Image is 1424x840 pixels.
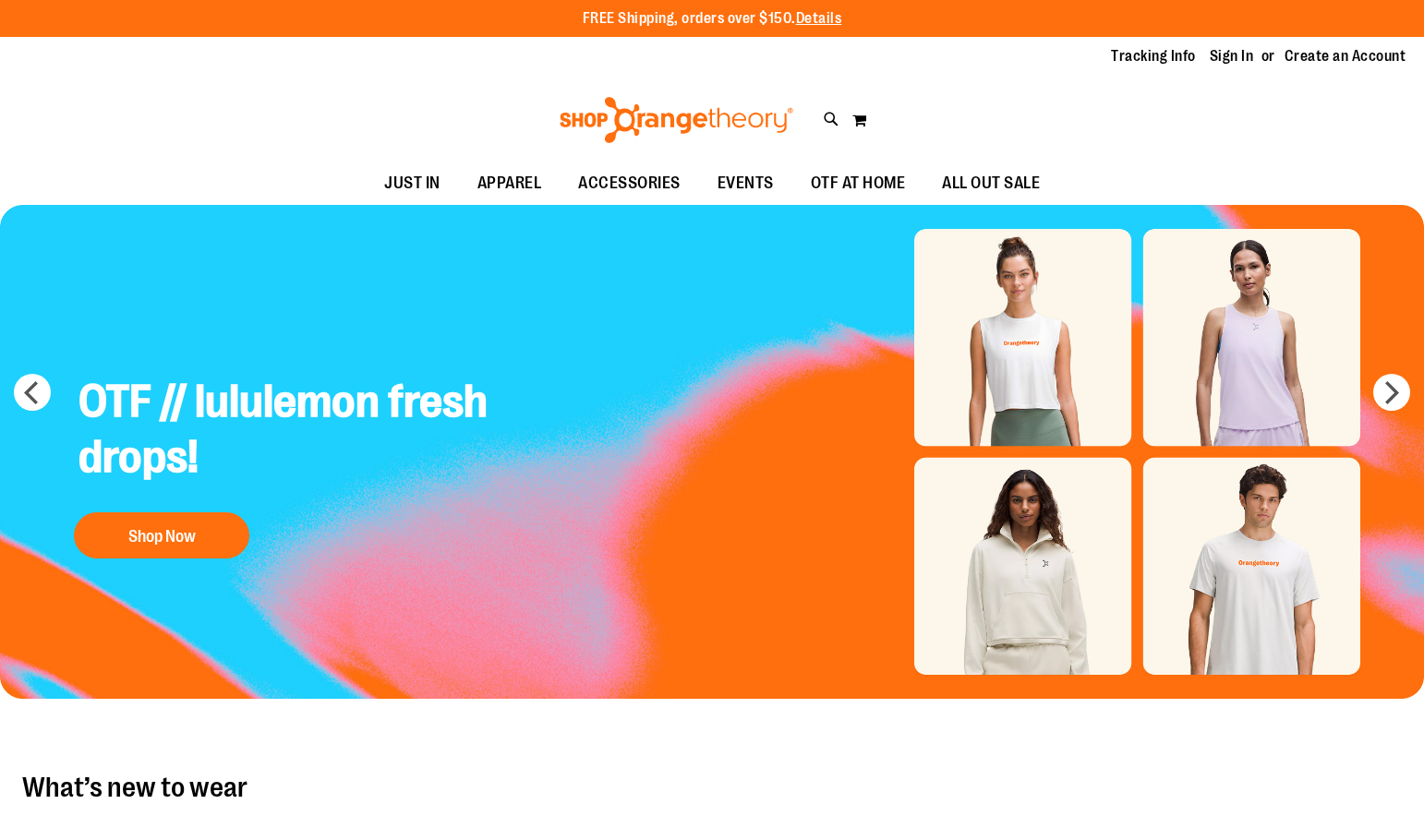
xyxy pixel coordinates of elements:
[477,162,542,204] span: APPAREL
[578,162,681,204] span: ACCESSORIES
[384,162,440,204] span: JUST IN
[65,360,502,568] a: OTF // lululemon fresh drops! Shop Now
[796,10,842,27] a: Details
[1285,46,1406,66] a: Create an Account
[557,97,796,143] img: Shop Orangetheory
[1373,374,1410,411] button: next
[718,162,774,204] span: EVENTS
[65,360,502,503] h2: OTF // lululemon fresh drops!
[1210,46,1254,66] a: Sign In
[583,8,842,30] p: FREE Shipping, orders over $150.
[22,773,1402,802] h2: What’s new to wear
[1111,46,1196,66] a: Tracking Info
[14,374,51,411] button: prev
[74,512,249,558] button: Shop Now
[811,162,906,204] span: OTF AT HOME
[942,162,1040,204] span: ALL OUT SALE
